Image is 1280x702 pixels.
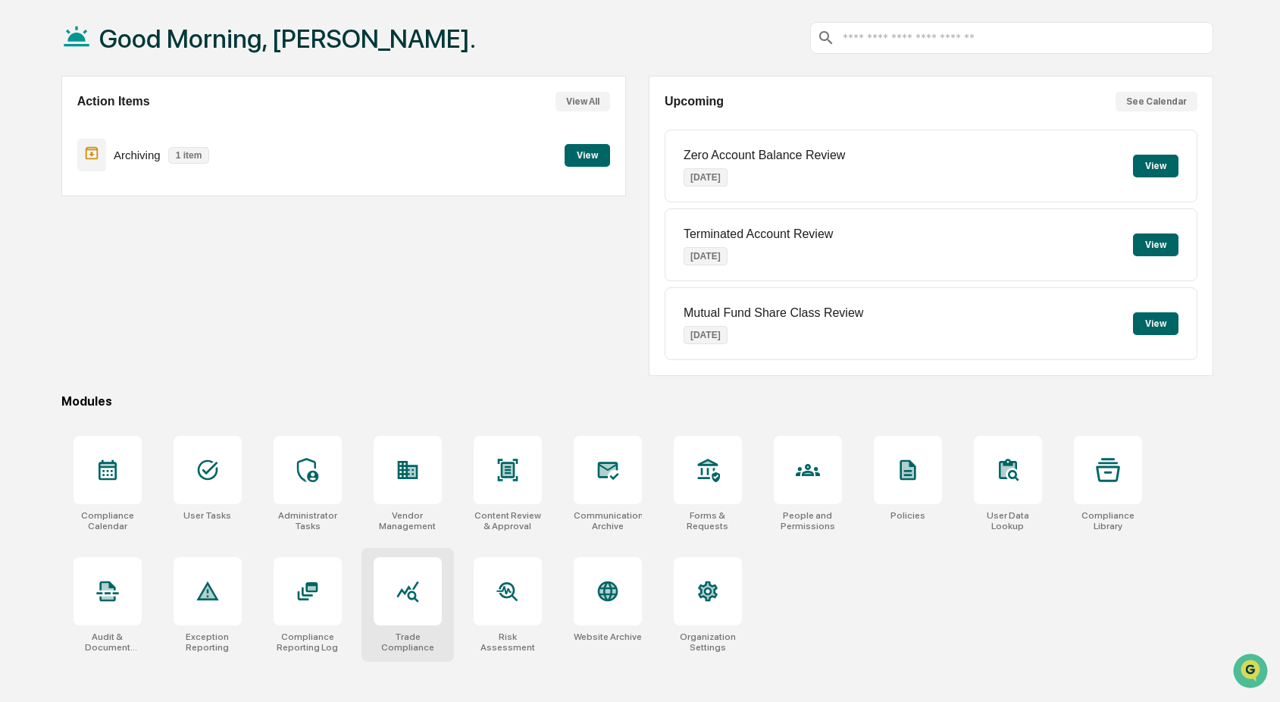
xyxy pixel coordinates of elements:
div: We're available if you need us! [52,131,192,143]
div: Administrator Tasks [274,510,342,531]
div: Modules [61,394,1213,409]
div: People and Permissions [774,510,842,531]
div: 🔎 [15,221,27,233]
a: 🗄️Attestations [104,185,194,212]
h1: Good Morning, [PERSON_NAME]. [99,24,476,54]
div: Audit & Document Logs [74,631,142,653]
div: Compliance Calendar [74,510,142,531]
button: View All [556,92,610,111]
span: Preclearance [30,191,98,206]
p: [DATE] [684,326,728,344]
p: Mutual Fund Share Class Review [684,306,863,320]
div: Policies [890,510,925,521]
div: User Data Lookup [974,510,1042,531]
h2: Upcoming [665,95,724,108]
div: 🖐️ [15,193,27,205]
div: Risk Assessment [474,631,542,653]
div: Compliance Reporting Log [274,631,342,653]
p: How can we help? [15,32,276,56]
button: View [1133,233,1178,256]
div: 🗄️ [110,193,122,205]
div: Start new chat [52,116,249,131]
p: Zero Account Balance Review [684,149,845,162]
h2: Action Items [77,95,150,108]
p: [DATE] [684,247,728,265]
div: Communications Archive [574,510,642,531]
div: Organization Settings [674,631,742,653]
div: Exception Reporting [174,631,242,653]
p: 1 item [168,147,210,164]
span: Data Lookup [30,220,95,235]
span: Attestations [125,191,188,206]
div: User Tasks [183,510,231,521]
button: View [565,144,610,167]
div: Website Archive [574,631,642,642]
a: View [565,147,610,161]
button: See Calendar [1116,92,1197,111]
div: Content Review & Approval [474,510,542,531]
span: Pylon [151,257,183,268]
button: Start new chat [258,121,276,139]
p: Archiving [114,149,161,161]
div: Trade Compliance [374,631,442,653]
div: Forms & Requests [674,510,742,531]
div: Vendor Management [374,510,442,531]
div: Compliance Library [1074,510,1142,531]
p: [DATE] [684,168,728,186]
button: View [1133,312,1178,335]
p: Terminated Account Review [684,227,833,241]
a: 🖐️Preclearance [9,185,104,212]
a: 🔎Data Lookup [9,214,102,241]
a: Powered byPylon [107,256,183,268]
iframe: Open customer support [1231,652,1272,693]
button: View [1133,155,1178,177]
img: 1746055101610-c473b297-6a78-478c-a979-82029cc54cd1 [15,116,42,143]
